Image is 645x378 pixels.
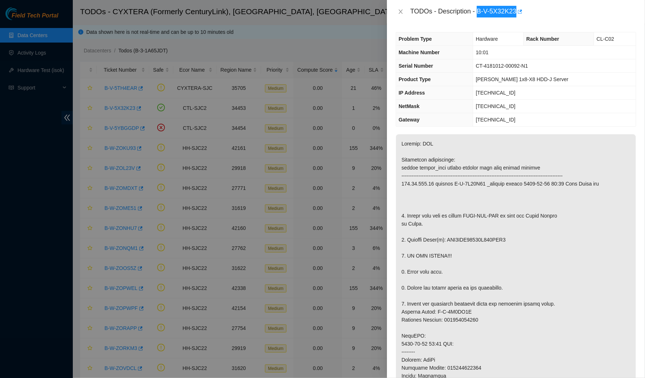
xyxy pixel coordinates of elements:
[476,103,515,109] span: [TECHNICAL_ID]
[597,36,614,42] span: CL-C02
[399,49,440,55] span: Machine Number
[476,49,488,55] span: 10:01
[399,63,433,69] span: Serial Number
[399,103,420,109] span: NetMask
[399,36,432,42] span: Problem Type
[398,9,404,15] span: close
[399,90,425,96] span: IP Address
[476,117,515,123] span: [TECHNICAL_ID]
[476,36,498,42] span: Hardware
[396,8,406,15] button: Close
[476,63,528,69] span: CT-4181012-00092-N1
[476,90,515,96] span: [TECHNICAL_ID]
[399,117,420,123] span: Gateway
[476,76,568,82] span: [PERSON_NAME] 1x8-X8 HDD-J Server
[410,6,636,17] div: TODOs - Description - B-V-5X32K23
[526,36,559,42] span: Rack Number
[399,76,431,82] span: Product Type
